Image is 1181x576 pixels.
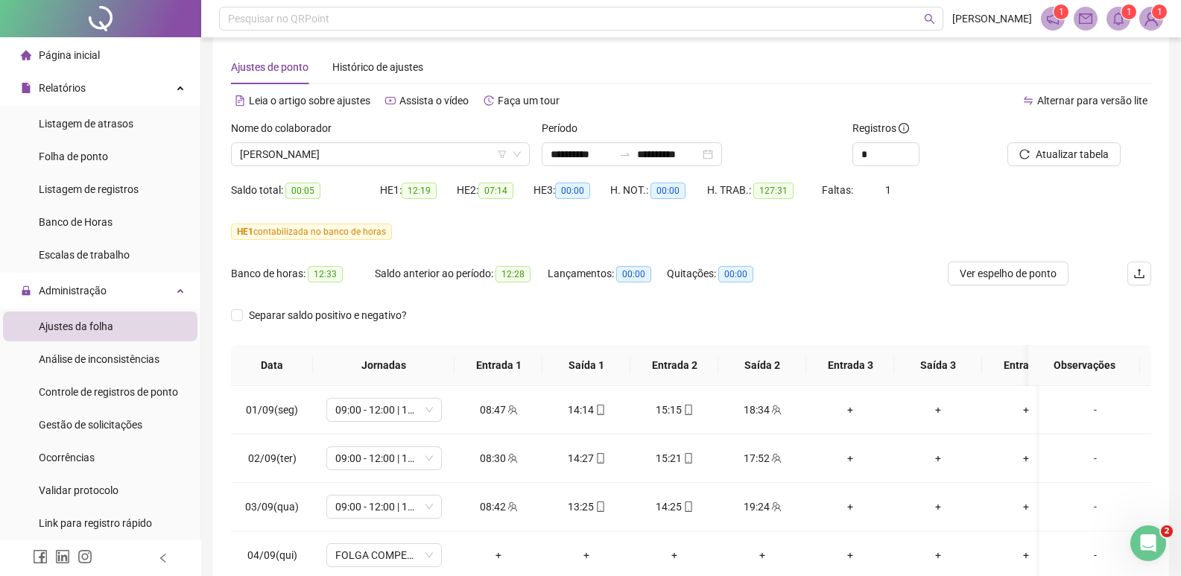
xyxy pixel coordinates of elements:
div: 15:21 [642,450,706,466]
span: 1 [1127,7,1132,17]
span: bell [1112,12,1125,25]
span: instagram [77,549,92,564]
span: 09:00 - 12:00 | 13:00 - 18:00 [335,399,433,421]
span: upload [1133,268,1145,279]
span: 12:33 [308,266,343,282]
div: H. NOT.: [610,182,707,199]
span: youtube [385,95,396,106]
span: 03/09(qua) [245,501,299,513]
span: 00:05 [285,183,320,199]
span: Relatórios [39,82,86,94]
div: 19:24 [730,499,794,515]
span: Faça um tour [498,95,560,107]
div: + [818,402,882,418]
span: 09:00 - 12:00 | 13:00 - 18:00 [335,447,433,469]
span: Separar saldo positivo e negativo? [243,307,413,323]
div: + [906,402,970,418]
sup: Atualize o seu contato no menu Meus Dados [1152,4,1167,19]
span: mail [1079,12,1092,25]
span: Controle de registros de ponto [39,386,178,398]
span: swap-right [619,148,631,160]
div: + [906,547,970,563]
span: down [513,150,522,159]
div: + [818,499,882,515]
span: Assista o vídeo [399,95,469,107]
span: team [770,405,782,415]
span: 2 [1161,525,1173,537]
div: + [994,547,1058,563]
span: [PERSON_NAME] [952,10,1032,27]
div: + [994,450,1058,466]
span: swap [1023,95,1033,106]
div: + [554,547,618,563]
span: mobile [594,501,606,512]
span: team [770,501,782,512]
span: file-text [235,95,245,106]
div: 14:27 [554,450,618,466]
span: history [484,95,494,106]
span: 00:00 [718,266,753,282]
span: mobile [594,453,606,463]
span: 12:28 [495,266,531,282]
span: 127:31 [753,183,794,199]
span: 02/09(ter) [248,452,297,464]
span: 1 [885,184,891,196]
div: HE 3: [533,182,610,199]
span: Validar protocolo [39,484,118,496]
label: Nome do colaborador [231,120,341,136]
label: Período [542,120,587,136]
span: linkedin [55,549,70,564]
span: 12:19 [402,183,437,199]
span: contabilizada no banco de horas [231,224,392,240]
span: lock [21,285,31,296]
span: Link para registro rápido [39,517,152,529]
span: 1 [1059,7,1064,17]
span: HE 1 [237,227,253,237]
span: search [924,13,935,25]
div: + [466,547,531,563]
div: + [906,450,970,466]
div: 13:25 [554,499,618,515]
span: Atualizar tabela [1036,146,1109,162]
span: to [619,148,631,160]
th: Entrada 4 [982,345,1070,386]
div: - [1051,547,1139,563]
span: CALEBE GONCALVES DOS SANTOS [240,143,521,165]
th: Saída 1 [542,345,630,386]
span: team [506,453,518,463]
span: Página inicial [39,49,100,61]
div: Saldo total: [231,182,380,199]
div: 14:14 [554,402,618,418]
div: + [994,499,1058,515]
span: 00:00 [650,183,686,199]
div: + [818,450,882,466]
span: Leia o artigo sobre ajustes [249,95,370,107]
div: Saldo anterior ao período: [375,265,548,282]
span: 07:14 [478,183,513,199]
div: 08:30 [466,450,531,466]
span: Gestão de solicitações [39,419,142,431]
div: Quitações: [667,265,782,282]
div: + [642,547,706,563]
th: Entrada 3 [806,345,894,386]
sup: 1 [1054,4,1068,19]
span: Alternar para versão lite [1037,95,1147,107]
span: 01/09(seg) [246,404,298,416]
span: mobile [594,405,606,415]
div: + [994,402,1058,418]
span: Observações [1040,357,1128,373]
span: Faltas: [822,184,855,196]
span: Administração [39,285,107,297]
div: + [818,547,882,563]
div: Banco de horas: [231,265,375,282]
span: Ajustes da folha [39,320,113,332]
span: Banco de Horas [39,216,113,228]
span: 09:00 - 12:00 | 13:00 - 18:00 [335,496,433,518]
span: mobile [682,501,694,512]
div: 18:34 [730,402,794,418]
iframe: Intercom live chat [1130,525,1166,561]
span: Ocorrências [39,452,95,463]
span: Registros [852,120,909,136]
span: 00:00 [616,266,651,282]
div: - [1051,499,1139,515]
